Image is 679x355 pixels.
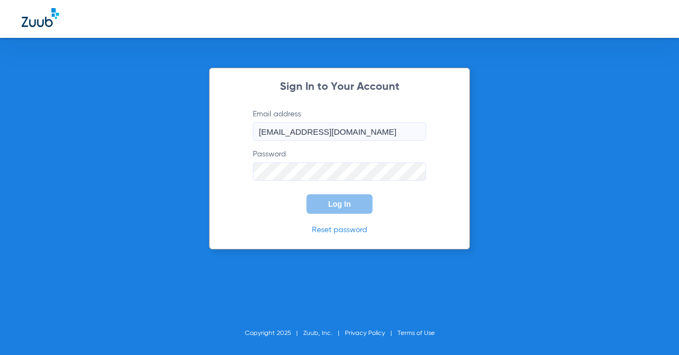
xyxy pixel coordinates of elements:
[306,194,373,214] button: Log In
[245,328,303,339] li: Copyright 2025
[253,122,426,141] input: Email address
[397,330,435,337] a: Terms of Use
[253,109,426,141] label: Email address
[22,8,59,27] img: Zuub Logo
[312,226,367,234] a: Reset password
[253,162,426,181] input: Password
[253,149,426,181] label: Password
[303,328,345,339] li: Zuub, Inc.
[237,82,442,93] h2: Sign In to Your Account
[345,330,385,337] a: Privacy Policy
[328,200,351,208] span: Log In
[625,303,679,355] iframe: Chat Widget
